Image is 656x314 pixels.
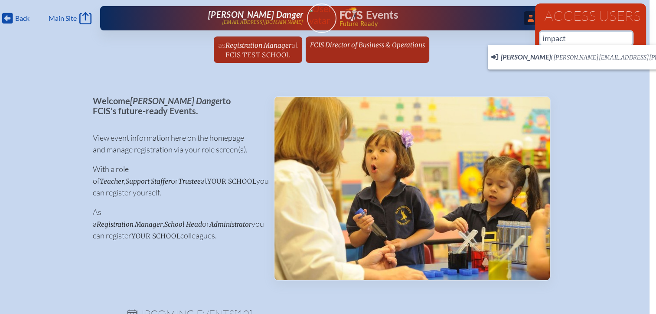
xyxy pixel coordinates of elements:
span: Future Ready [339,21,515,27]
span: [PERSON_NAME] Danger [208,9,303,20]
div: FCIS Events — Future ready [340,7,516,27]
h1: Access Users [540,9,641,23]
span: Registration Manager [225,41,291,50]
p: Welcome to FCIS’s future-ready Events. [93,96,260,116]
span: your school [207,177,256,185]
p: With a role of , or at you can register yourself. [93,163,260,198]
p: As a , or you can register colleagues. [93,206,260,241]
img: Events [274,97,550,280]
img: User Avatar [303,3,340,26]
span: Administrator [209,220,251,228]
span: Teacher [100,177,124,185]
p: View event information here on the homepage and manage registration via your role screen(s). [93,132,260,155]
span: Registration Manager [97,220,163,228]
span: at [291,40,298,50]
a: asRegistration ManageratFCIS Test School [215,36,301,63]
a: User Avatar [307,3,336,33]
a: Main Site [49,12,91,24]
span: FCIS Test School [225,51,290,59]
span: [PERSON_NAME] [501,53,551,61]
span: Support Staffer [126,177,171,185]
span: as [218,40,225,50]
p: [EMAIL_ADDRESS][DOMAIN_NAME] [222,20,304,25]
input: Person’s name or email [540,32,632,45]
span: [PERSON_NAME] Danger [130,96,222,106]
span: Trustee [178,177,201,185]
span: Main Site [49,14,77,23]
span: School Head [164,220,202,228]
a: [PERSON_NAME] Danger[EMAIL_ADDRESS][DOMAIN_NAME] [128,10,304,27]
span: Back [15,14,29,23]
span: FCIS Director of Business & Operations [310,41,425,49]
span: your school [131,232,180,240]
a: FCIS Director of Business & Operations [307,36,428,53]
